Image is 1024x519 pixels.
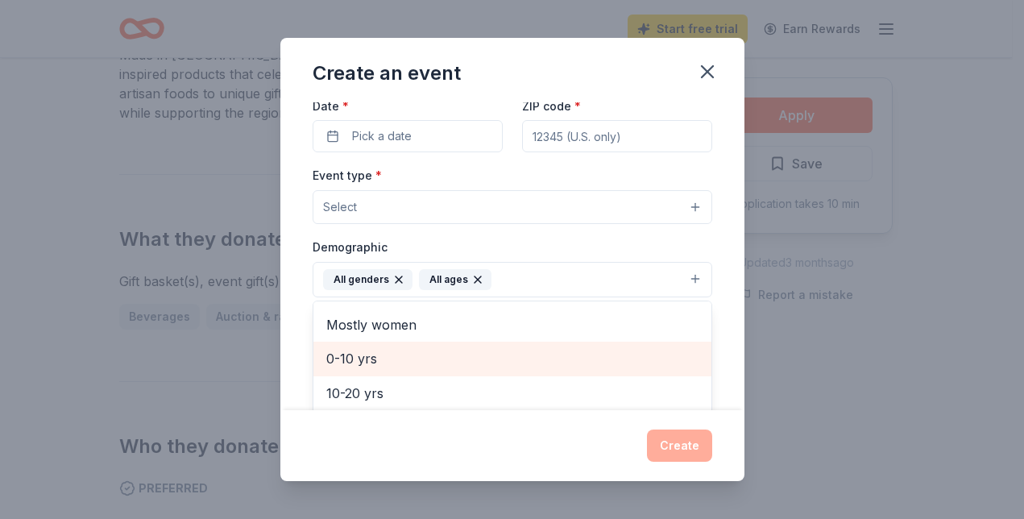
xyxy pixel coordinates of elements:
span: 10-20 yrs [326,383,699,404]
div: All ages [419,269,491,290]
span: 0-10 yrs [326,348,699,369]
button: All gendersAll ages [313,262,712,297]
div: All genders [323,269,413,290]
span: Mostly women [326,314,699,335]
div: All gendersAll ages [313,301,712,494]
